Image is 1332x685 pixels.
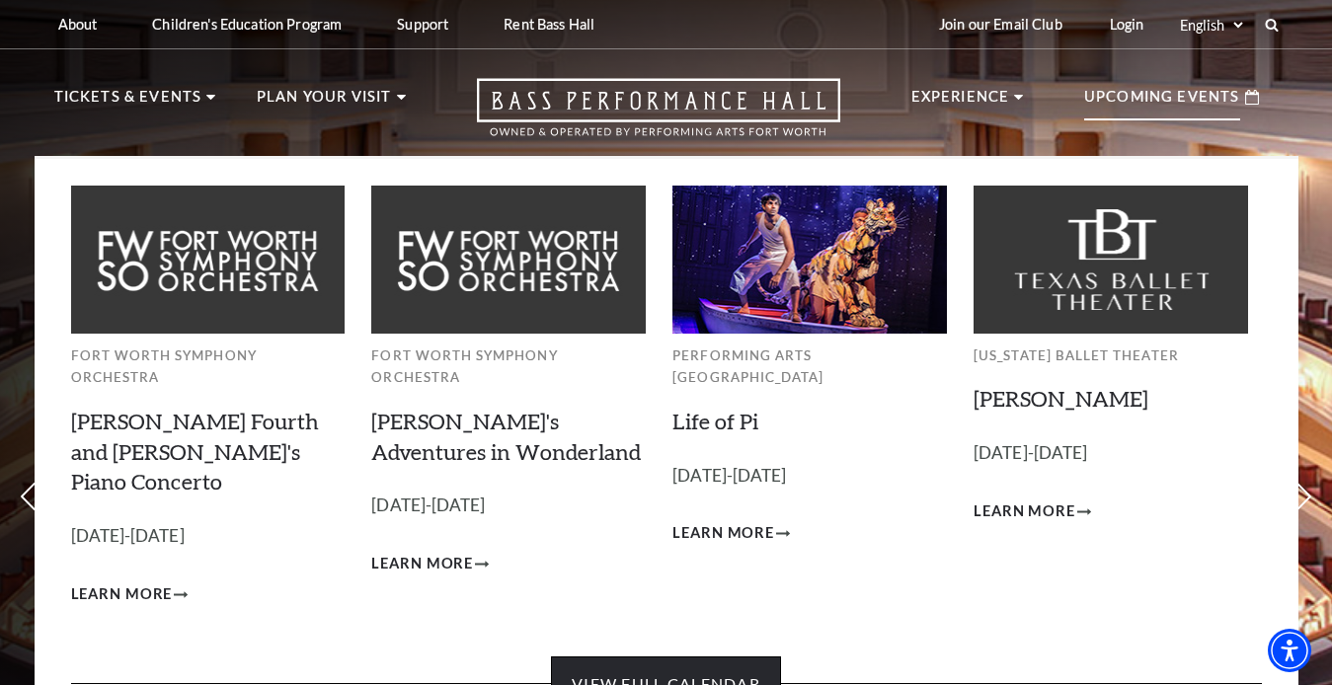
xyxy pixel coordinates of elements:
[1084,85,1240,120] p: Upcoming Events
[58,16,98,33] p: About
[54,85,202,120] p: Tickets & Events
[71,582,173,607] span: Learn More
[672,408,758,434] a: Life of Pi
[974,499,1091,524] a: Learn More Peter Pan
[71,186,346,333] img: Fort Worth Symphony Orchestra
[911,85,1010,120] p: Experience
[406,78,911,156] a: Open this option
[71,344,346,389] p: Fort Worth Symphony Orchestra
[672,186,947,333] img: Performing Arts Fort Worth
[71,522,346,551] p: [DATE]-[DATE]
[257,85,392,120] p: Plan Your Visit
[152,16,342,33] p: Children's Education Program
[71,408,319,495] a: [PERSON_NAME] Fourth and [PERSON_NAME]'s Piano Concerto
[371,408,641,465] a: [PERSON_NAME]'s Adventures in Wonderland
[672,521,790,546] a: Learn More Life of Pi
[1268,629,1311,672] div: Accessibility Menu
[974,344,1248,367] p: [US_STATE] Ballet Theater
[672,521,774,546] span: Learn More
[672,462,947,491] p: [DATE]-[DATE]
[974,385,1148,412] a: [PERSON_NAME]
[1176,16,1246,35] select: Select:
[672,344,947,389] p: Performing Arts [GEOGRAPHIC_DATA]
[371,552,489,576] a: Learn More Alice's Adventures in Wonderland
[974,186,1248,333] img: Texas Ballet Theater
[371,492,646,520] p: [DATE]-[DATE]
[71,582,189,607] a: Learn More Brahms Fourth and Grieg's Piano Concerto
[371,344,646,389] p: Fort Worth Symphony Orchestra
[371,186,646,333] img: Fort Worth Symphony Orchestra
[974,499,1075,524] span: Learn More
[974,439,1248,468] p: [DATE]-[DATE]
[504,16,594,33] p: Rent Bass Hall
[397,16,448,33] p: Support
[371,552,473,576] span: Learn More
